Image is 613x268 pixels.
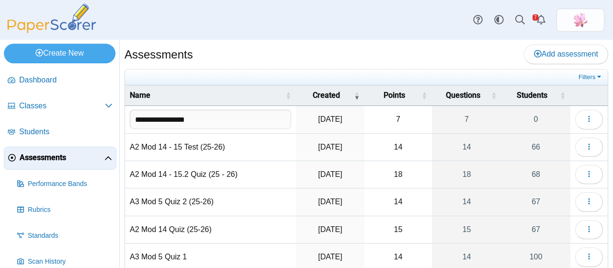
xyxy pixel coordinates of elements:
[28,205,113,215] span: Rubrics
[318,253,342,261] time: Sep 4, 2025 at 10:44 AM
[364,161,432,188] td: 18
[28,179,113,189] span: Performance Bands
[13,224,116,247] a: Standards
[506,90,558,101] span: Students
[364,216,432,244] td: 15
[364,134,432,161] td: 14
[432,106,501,133] a: 7
[301,90,352,101] span: Created
[531,10,552,31] a: Alerts
[318,143,342,151] time: Sep 30, 2025 at 11:47 AM
[432,216,501,243] a: 15
[13,198,116,221] a: Rubrics
[534,50,598,58] span: Add assessment
[369,90,420,101] span: Points
[432,134,501,161] a: 14
[125,134,296,161] td: A2 Mod 14 - 15 Test (25-26)
[4,69,116,92] a: Dashboard
[501,161,570,188] a: 68
[364,106,432,133] td: 7
[4,147,116,170] a: Assessments
[130,90,284,101] span: Name
[285,91,291,100] span: Name : Activate to sort
[318,198,342,206] time: Sep 16, 2025 at 11:13 AM
[4,4,100,33] img: PaperScorer
[19,101,105,111] span: Classes
[573,12,588,28] img: ps.MuGhfZT6iQwmPTCC
[501,216,570,243] a: 67
[4,26,100,35] a: PaperScorer
[318,115,342,123] time: Oct 3, 2025 at 10:18 AM
[432,161,501,188] a: 18
[576,72,605,82] a: Filters
[364,188,432,216] td: 14
[125,47,193,63] h1: Assessments
[560,91,566,100] span: Students : Activate to sort
[524,45,608,64] a: Add assessment
[501,188,570,215] a: 67
[125,188,296,216] td: A3 Mod 5 Quiz 2 (25-26)
[354,91,360,100] span: Created : Activate to remove sorting
[437,90,489,101] span: Questions
[318,170,342,178] time: Sep 17, 2025 at 9:54 AM
[19,127,113,137] span: Students
[501,134,570,161] a: 66
[573,12,588,28] span: Xinmei Li
[20,152,104,163] span: Assessments
[491,91,497,100] span: Questions : Activate to sort
[501,106,570,133] a: 0
[318,225,342,233] time: Sep 4, 2025 at 2:57 PM
[28,231,113,241] span: Standards
[421,91,427,100] span: Points : Activate to sort
[556,9,604,32] a: ps.MuGhfZT6iQwmPTCC
[19,75,113,85] span: Dashboard
[432,188,501,215] a: 14
[13,173,116,196] a: Performance Bands
[4,121,116,144] a: Students
[125,216,296,244] td: A2 Mod 14 Quiz (25-26)
[4,95,116,118] a: Classes
[125,161,296,188] td: A2 Mod 14 - 15.2 Quiz (25 - 26)
[28,257,113,267] span: Scan History
[4,44,115,63] a: Create New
